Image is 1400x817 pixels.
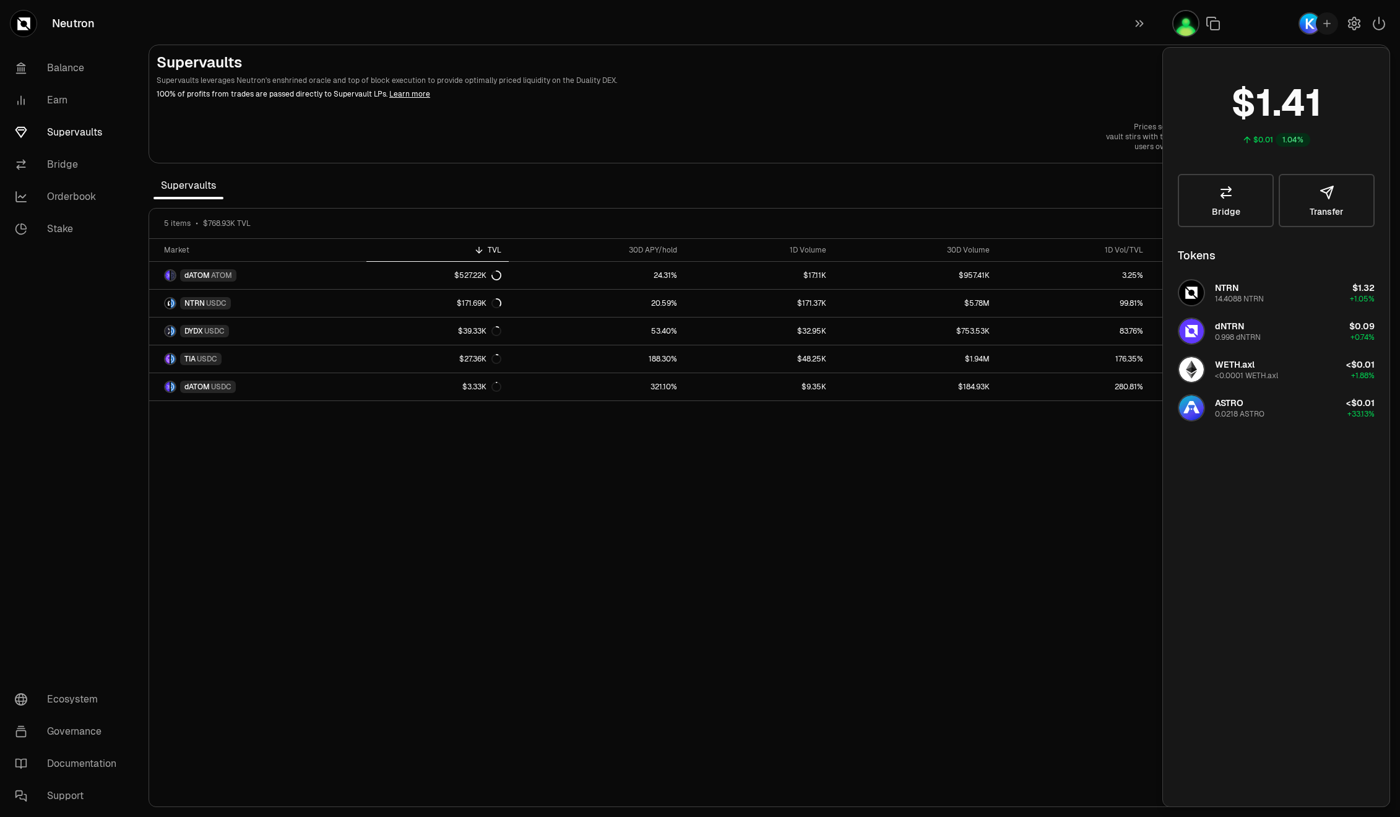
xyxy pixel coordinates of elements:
a: Bridge [1178,174,1274,227]
div: $39.33K [458,326,501,336]
span: 5 items [164,218,191,228]
a: $3.33K [366,373,509,400]
button: ASTRO LogoASTRO0.0218 ASTRO<$0.01+33.13% [1170,389,1382,426]
a: 188.30% [509,345,685,373]
a: Earn [5,84,134,116]
a: $171.69K [366,290,509,317]
div: Tokens [1178,247,1216,264]
div: 0.998 dNTRN [1215,332,1261,342]
div: 1.04% [1276,133,1310,147]
div: 0.0218 ASTRO [1215,409,1264,419]
img: ASTRO Logo [1179,396,1204,420]
a: Learn more [389,89,430,99]
span: USDC [211,382,231,392]
img: TIA Logo [165,354,170,364]
a: 321.10% [509,373,685,400]
span: dATOM [184,382,210,392]
span: WETH.axl [1215,359,1255,370]
a: Bridge [5,149,134,181]
a: Support [5,780,134,812]
span: <$0.01 [1346,359,1375,370]
p: Supervaults leverages Neutron's enshrined oracle and top of block execution to provide optimally ... [157,75,1293,86]
img: NTRN Logo [1179,280,1204,305]
div: $3.33K [462,382,501,392]
img: Keplr [1298,12,1321,35]
a: $9.35K [685,373,834,400]
span: +1.88% [1351,371,1375,381]
a: Supervaults [5,116,134,149]
a: $957.41K [834,262,997,289]
a: Orderbook [5,181,134,213]
span: ASTRO [1215,397,1243,408]
span: Bridge [1212,207,1240,216]
a: Balance [5,52,134,84]
div: 30D Volume [841,245,990,255]
span: dNTRN [1215,321,1244,332]
a: $17.11K [685,262,834,289]
p: users own the book. [1106,142,1232,152]
a: $1.94M [834,345,997,373]
a: 3.25% [997,262,1151,289]
img: WETH.axl Logo [1179,357,1204,382]
img: token-game [1172,10,1199,37]
a: 53.40% [509,318,685,345]
button: Transfer [1279,174,1375,227]
a: Documentation [5,748,134,780]
span: Transfer [1310,207,1344,216]
span: dATOM [184,270,210,280]
span: +0.74% [1350,332,1375,342]
img: USDC Logo [171,354,175,364]
span: $1.32 [1352,282,1375,293]
a: $753.53K [834,318,997,345]
a: -- [1151,345,1310,373]
div: $527.22K [454,270,501,280]
h2: Supervaults [157,53,1293,72]
a: dATOM LogoUSDC LogodATOMUSDC [149,373,366,400]
img: dATOM Logo [165,382,170,392]
span: DYDX [184,326,203,336]
span: +1.05% [1350,294,1375,304]
span: USDC [204,326,225,336]
button: WETH.axl LogoWETH.axl<0.0001 WETH.axl<$0.01+1.88% [1170,351,1382,388]
span: NTRN [184,298,205,308]
a: 24.31% [509,262,685,289]
div: 30D APY/hold [516,245,678,255]
img: dNTRN Logo [1179,319,1204,344]
img: dATOM Logo [165,270,170,280]
div: <0.0001 WETH.axl [1215,371,1278,381]
a: 20.59% [509,290,685,317]
button: NTRN LogoNTRN14.4088 NTRN$1.32+1.05% [1170,274,1382,311]
p: 100% of profits from trades are passed directly to Supervault LPs. [157,89,1293,100]
img: USDC Logo [171,326,175,336]
a: 99.81% [997,290,1151,317]
a: $32.95K [685,318,834,345]
a: TIA LogoUSDC LogoTIAUSDC [149,345,366,373]
img: USDC Logo [171,298,175,308]
span: TIA [184,354,196,364]
img: ATOM Logo [171,270,175,280]
a: -- [1151,318,1310,345]
a: Ecosystem [5,683,134,715]
a: Prices set by gods—vault stirs with the newborn block—users own the book. [1106,122,1232,152]
span: <$0.01 [1346,397,1375,408]
div: $27.36K [459,354,501,364]
a: -- [1151,262,1310,289]
a: $27.36K [366,345,509,373]
span: Supervaults [153,173,223,198]
a: $48.25K [685,345,834,373]
a: DYDX LogoUSDC LogoDYDXUSDC [149,318,366,345]
a: $39.33K [366,318,509,345]
a: NTRN LogoUSDC LogoNTRNUSDC [149,290,366,317]
span: USDC [197,354,217,364]
p: vault stirs with the newborn block— [1106,132,1232,142]
span: $0.09 [1349,321,1375,332]
span: NTRN [1215,282,1238,293]
a: 280.81% [997,373,1151,400]
div: My Position [1158,245,1302,255]
a: $171.37K [685,290,834,317]
span: $768.93K TVL [203,218,251,228]
button: dNTRN LogodNTRN0.998 dNTRN$0.09+0.74% [1170,313,1382,350]
img: USDC Logo [171,382,175,392]
div: 14.4088 NTRN [1215,294,1264,304]
div: 1D Vol/TVL [1005,245,1143,255]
